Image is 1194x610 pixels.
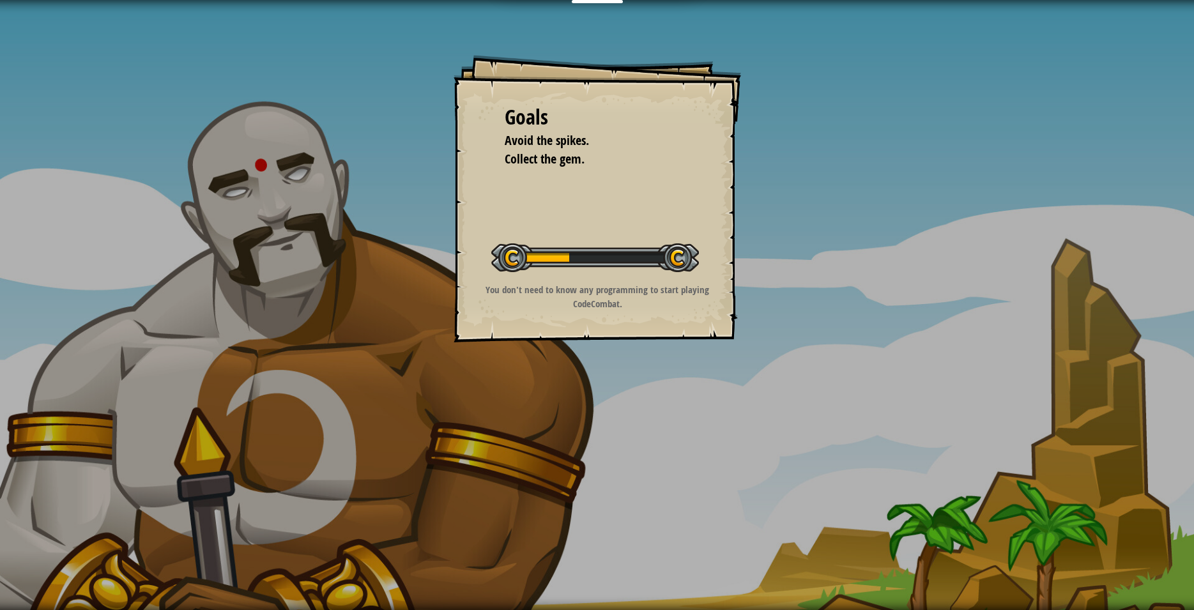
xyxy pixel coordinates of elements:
p: You don't need to know any programming to start playing CodeCombat. [470,283,726,310]
span: Collect the gem. [505,150,585,167]
li: Avoid the spikes. [489,132,687,150]
span: Avoid the spikes. [505,132,589,149]
div: Goals [505,103,690,132]
li: Collect the gem. [489,150,687,169]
